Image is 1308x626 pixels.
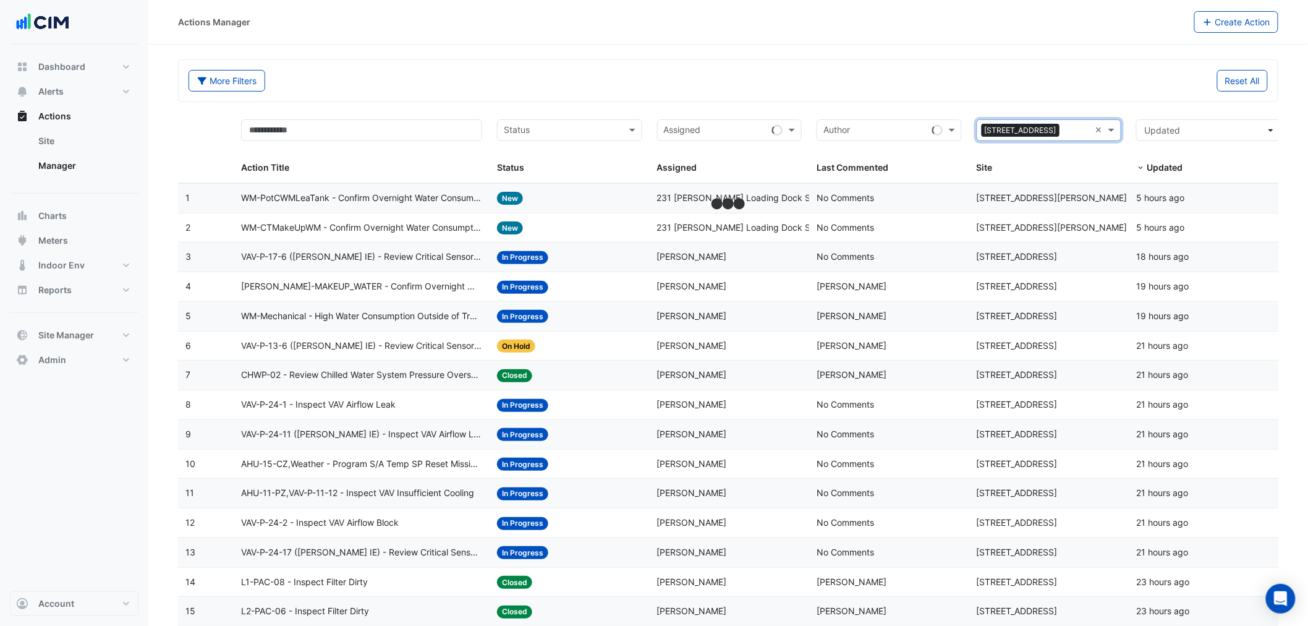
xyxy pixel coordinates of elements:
app-icon: Reports [16,284,28,296]
span: 10 [185,458,195,469]
span: New [497,192,523,205]
button: Updated [1136,119,1281,141]
span: [STREET_ADDRESS] [977,281,1058,291]
span: [PERSON_NAME] [657,517,727,528]
span: [STREET_ADDRESS] [977,458,1058,469]
span: Site [977,162,993,173]
button: Create Action [1194,11,1279,33]
button: Actions [10,104,138,129]
span: 2025-08-20T12:06:07.642 [1136,399,1188,409]
span: In Progress [497,310,548,323]
span: Indoor Env [38,259,85,272]
span: WM-PotCWMLeaTank - Confirm Overnight Water Consumption [241,191,482,205]
span: 2025-08-21T04:20:19.431 [1136,222,1184,233]
span: [STREET_ADDRESS] [977,429,1058,439]
span: [STREET_ADDRESS][PERSON_NAME] [977,222,1128,233]
span: 2025-08-20T09:49:25.653 [1136,606,1189,616]
span: Updated [1144,125,1180,135]
span: Updated [1147,162,1183,173]
span: In Progress [497,458,548,471]
span: No Comments [817,458,874,469]
span: [PERSON_NAME] [657,281,727,291]
span: [STREET_ADDRESS] [977,487,1058,498]
span: [PERSON_NAME] [817,281,886,291]
span: VAV-P-24-17 ([PERSON_NAME] IE) - Review Critical Sensor Outside Range [241,546,482,560]
span: [PERSON_NAME] [657,369,727,380]
span: 2025-08-20T09:49:41.228 [1136,577,1189,587]
span: [PERSON_NAME] [817,606,886,616]
span: No Comments [817,429,874,439]
span: No Comments [817,192,874,203]
span: VAV-P-24-1 - Inspect VAV Airflow Leak [241,398,396,412]
span: 11 [185,487,194,498]
span: Clear [1095,123,1105,137]
button: Reset All [1217,70,1268,92]
app-icon: Site Manager [16,329,28,341]
span: 2025-08-20T12:05:56.090 [1136,487,1188,498]
span: [PERSON_NAME] [657,487,727,498]
span: Last Commented [817,162,888,173]
span: Dashboard [38,61,85,73]
span: AHU-15-CZ,Weather - Program S/A Temp SP Reset Missing Strategy (Energy Saving) [241,457,482,471]
span: On Hold [497,340,535,353]
app-icon: Charts [16,210,28,222]
span: 2025-08-20T12:06:03.265 [1136,429,1188,439]
span: 4 [185,281,191,291]
span: In Progress [497,251,548,264]
span: [STREET_ADDRESS] [977,399,1058,409]
span: 2025-08-20T15:10:38.116 [1136,251,1189,262]
span: Charts [38,210,67,222]
button: Reports [10,278,138,302]
span: VAV-P-17-6 ([PERSON_NAME] IE) - Review Critical Sensor Outside Range [241,250,482,264]
span: No Comments [817,399,874,409]
span: Closed [497,576,532,589]
span: [PERSON_NAME] [657,429,727,439]
app-icon: Dashboard [16,61,28,73]
span: 15 [185,606,195,616]
img: Company Logo [15,10,70,35]
span: 2025-08-20T12:05:36.777 [1136,547,1188,557]
span: [STREET_ADDRESS] [982,124,1060,137]
span: [STREET_ADDRESS][PERSON_NAME] [977,192,1128,203]
span: Action Title [241,162,289,173]
span: Admin [38,354,66,366]
span: CHWP-02 - Review Chilled Water System Pressure Oversupply (Energy Waste) [241,368,482,382]
span: 2025-08-20T12:26:12.965 [1136,369,1188,380]
span: In Progress [497,399,548,412]
span: [STREET_ADDRESS] [977,517,1058,528]
span: [STREET_ADDRESS] [977,311,1058,321]
span: WM-CTMakeUpWM - Confirm Overnight Water Consumption [241,221,482,235]
span: [PERSON_NAME] [657,458,727,469]
span: No Comments [817,517,874,528]
span: VAV-P-13-6 ([PERSON_NAME] IE) - Review Critical Sensor Outside Range [241,339,482,353]
app-icon: Indoor Env [16,259,28,272]
span: 13 [185,547,195,557]
app-icon: Admin [16,354,28,366]
div: Actions Manager [178,15,250,28]
span: VAV-P-24-11 ([PERSON_NAME] IE) - Inspect VAV Airflow Leak [241,427,482,442]
span: [PERSON_NAME] [657,399,727,409]
span: VAV-P-24-2 - Inspect VAV Airflow Block [241,516,399,530]
span: 2025-08-20T12:05:52.531 [1136,517,1188,528]
app-icon: Meters [16,234,28,247]
button: Indoor Env [10,253,138,278]
span: 2 [185,222,190,233]
span: [STREET_ADDRESS] [977,369,1058,380]
span: New [497,221,523,234]
span: Closed [497,606,532,619]
span: 6 [185,340,191,351]
span: 2025-08-20T12:05:59.700 [1136,458,1188,469]
span: No Comments [817,222,874,233]
a: Manager [28,153,138,178]
span: [PERSON_NAME] [657,577,727,587]
span: In Progress [497,517,548,530]
span: 2025-08-20T14:08:57.948 [1136,311,1189,321]
span: 2025-08-21T04:30:20.721 [1136,192,1184,203]
span: [STREET_ADDRESS] [977,547,1058,557]
span: [PERSON_NAME] [657,340,727,351]
span: 1 [185,192,190,203]
span: No Comments [817,251,874,262]
span: [PERSON_NAME] [817,311,886,321]
span: [PERSON_NAME] [657,606,727,616]
span: [STREET_ADDRESS] [977,606,1058,616]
